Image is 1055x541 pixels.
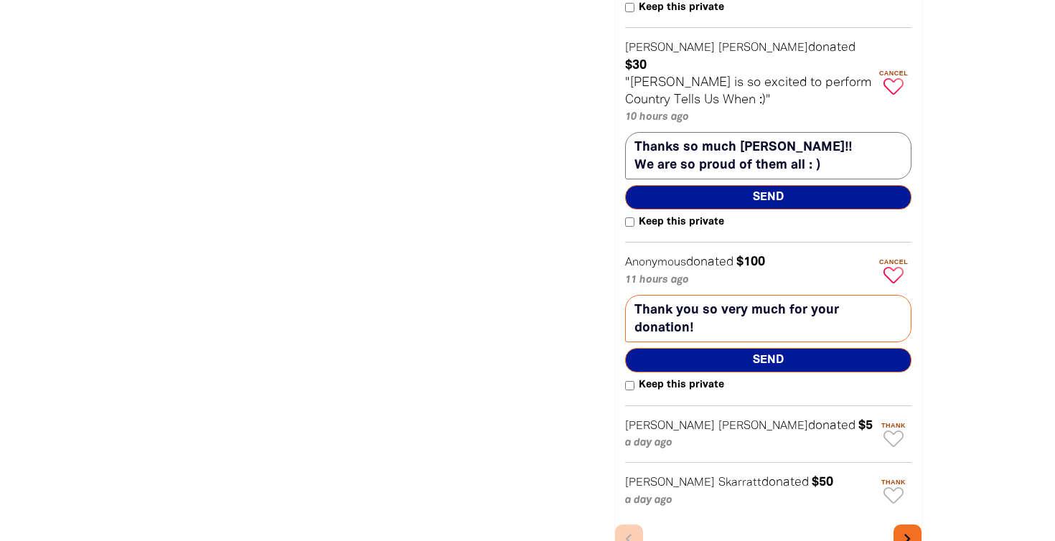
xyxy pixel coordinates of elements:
[876,473,911,509] button: Thank
[761,476,809,488] span: donated
[625,381,634,390] input: Keep this private
[625,132,911,179] textarea: Thanks so much [PERSON_NAME]!! We are so proud of them all : )
[736,256,765,268] em: $100
[625,43,715,53] em: [PERSON_NAME]
[634,377,724,394] span: Keep this private
[625,217,634,227] input: Keep this private
[808,420,855,431] span: donated
[625,214,724,231] label: Keep this private
[625,377,724,394] label: Keep this private
[634,214,724,231] span: Keep this private
[625,258,686,268] em: Anonymous
[625,492,873,509] p: a day ago
[625,272,873,289] p: 11 hours ago
[876,64,911,100] button: Cancel
[625,295,911,342] textarea: Thank you so very much for your donation!
[625,478,715,488] em: [PERSON_NAME]
[808,42,855,53] span: donated
[625,75,873,109] p: "[PERSON_NAME] is so excited to perform Country Tells Us When :)"
[625,421,715,431] em: [PERSON_NAME]
[718,478,761,488] em: Skarratt
[686,256,733,268] span: donated
[876,253,911,289] button: Cancel
[718,43,808,53] em: [PERSON_NAME]
[625,348,911,372] button: Send
[718,421,808,431] em: [PERSON_NAME]
[625,60,647,71] em: $30
[876,416,911,453] button: Thank
[876,479,911,486] span: Thank
[876,422,911,429] span: Thank
[625,435,873,452] p: a day ago
[876,70,911,77] span: Cancel
[812,476,833,488] em: $50
[625,3,634,12] input: Keep this private
[858,420,873,431] em: $5
[625,109,873,126] p: 10 hours ago
[876,258,911,265] span: Cancel
[625,185,911,210] button: Send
